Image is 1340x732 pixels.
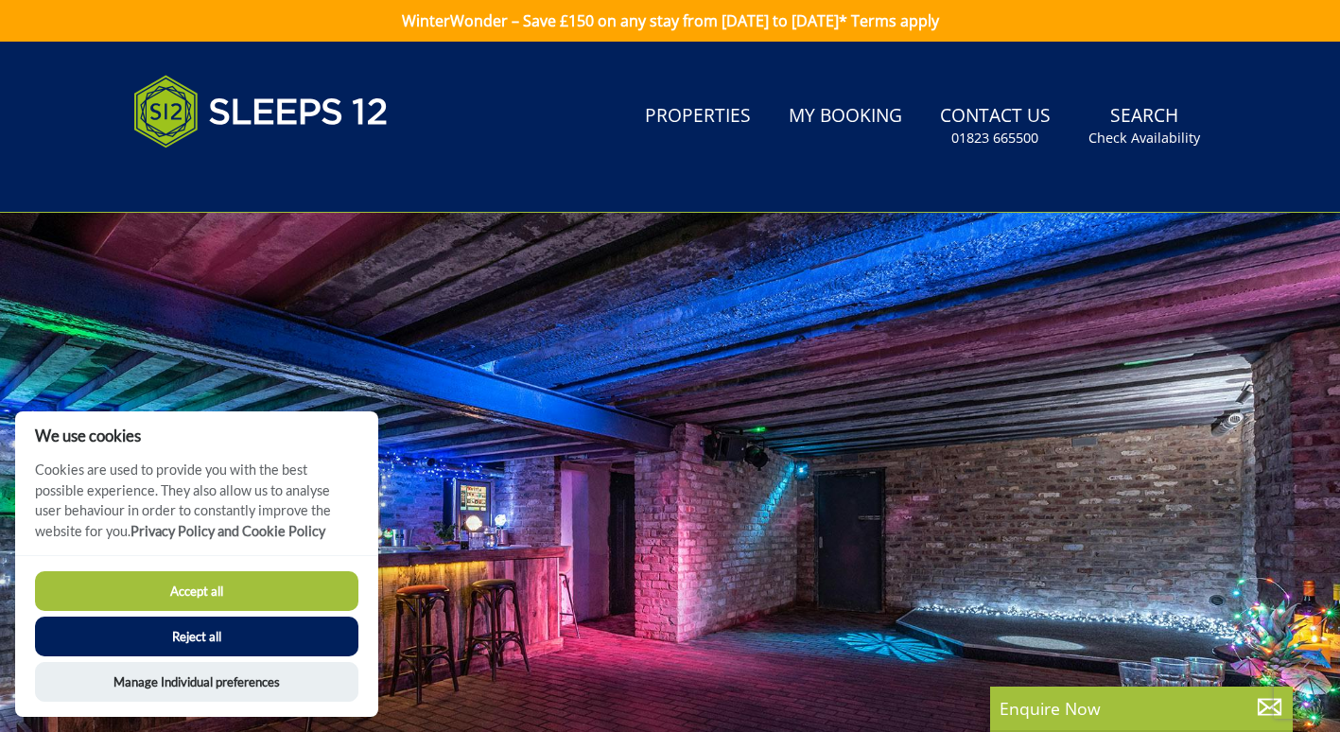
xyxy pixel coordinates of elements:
[131,523,325,539] a: Privacy Policy and Cookie Policy
[1000,696,1283,721] p: Enquire Now
[35,571,358,611] button: Accept all
[15,427,378,444] h2: We use cookies
[1081,96,1208,157] a: SearchCheck Availability
[932,96,1058,157] a: Contact Us01823 665500
[951,129,1038,148] small: 01823 665500
[35,617,358,656] button: Reject all
[1088,129,1200,148] small: Check Availability
[35,662,358,702] button: Manage Individual preferences
[133,64,389,159] img: Sleeps 12
[781,96,910,138] a: My Booking
[15,460,378,555] p: Cookies are used to provide you with the best possible experience. They also allow us to analyse ...
[637,96,758,138] a: Properties
[124,170,322,186] iframe: Customer reviews powered by Trustpilot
